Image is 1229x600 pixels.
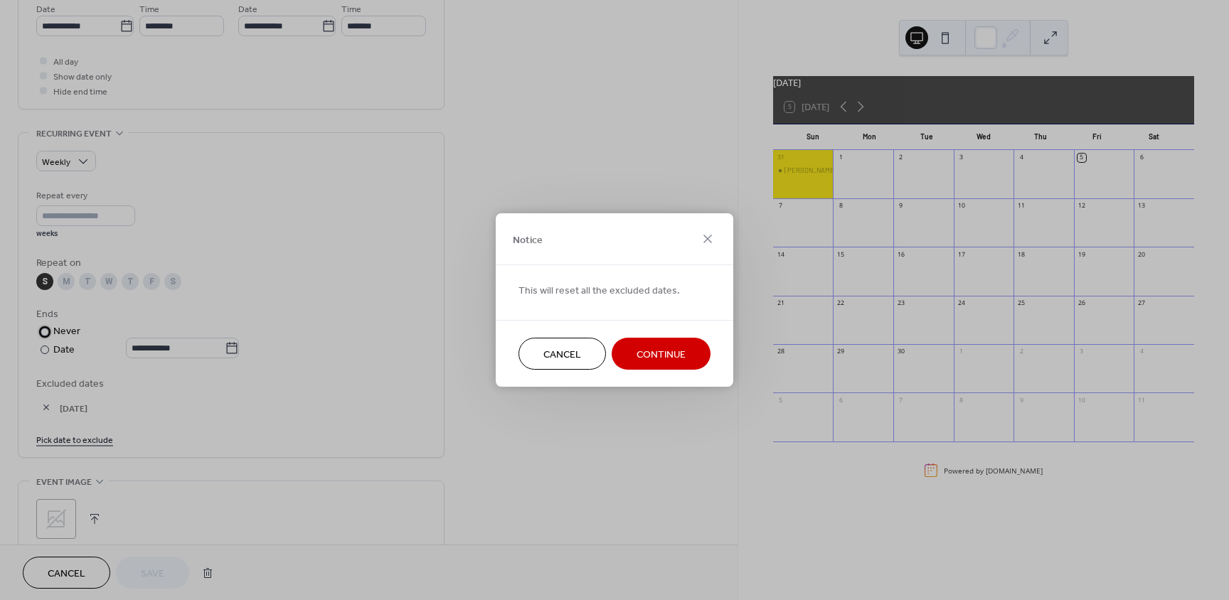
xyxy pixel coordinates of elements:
[543,348,581,363] span: Cancel
[518,284,680,299] span: This will reset all the excluded dates.
[612,338,711,370] button: Continue
[637,348,686,363] span: Continue
[518,338,606,370] button: Cancel
[513,232,543,247] span: Notice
